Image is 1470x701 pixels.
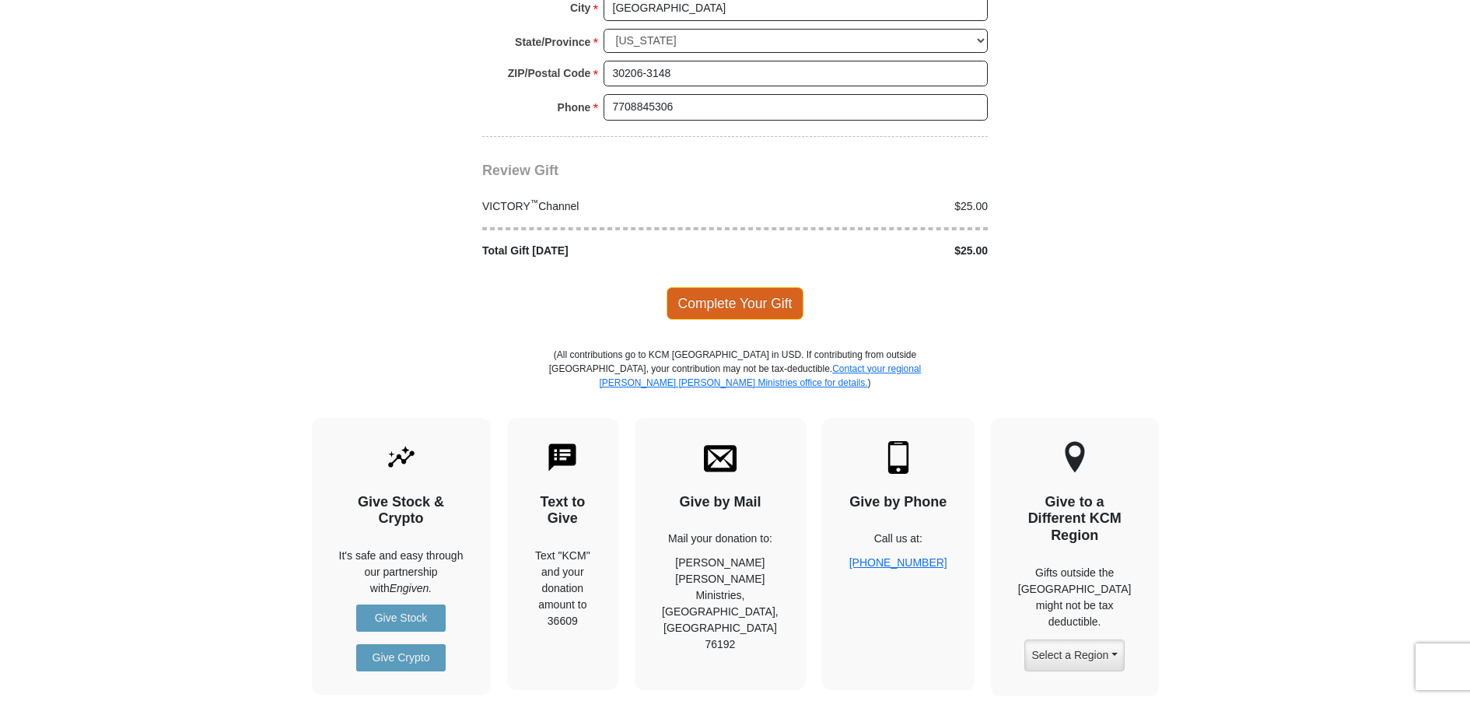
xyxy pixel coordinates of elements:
[515,31,590,53] strong: State/Province
[508,62,591,84] strong: ZIP/Postal Code
[704,441,737,474] img: envelope.svg
[474,243,736,259] div: Total Gift [DATE]
[849,494,947,511] h4: Give by Phone
[385,441,418,474] img: give-by-stock.svg
[662,494,779,511] h4: Give by Mail
[548,348,922,418] p: (All contributions go to KCM [GEOGRAPHIC_DATA] in USD. If contributing from outside [GEOGRAPHIC_D...
[662,531,779,547] p: Mail your donation to:
[530,198,539,207] sup: ™
[1064,441,1086,474] img: other-region
[599,363,921,388] a: Contact your regional [PERSON_NAME] [PERSON_NAME] Ministries office for details.
[474,198,736,215] div: VICTORY Channel
[662,555,779,653] p: [PERSON_NAME] [PERSON_NAME] Ministries, [GEOGRAPHIC_DATA], [GEOGRAPHIC_DATA] 76192
[339,548,464,597] p: It's safe and easy through our partnership with
[339,494,464,528] h4: Give Stock & Crypto
[1018,565,1132,630] p: Gifts outside the [GEOGRAPHIC_DATA] might not be tax deductible.
[1018,494,1132,545] h4: Give to a Different KCM Region
[558,96,591,118] strong: Phone
[356,644,446,671] a: Give Crypto
[390,582,432,594] i: Engiven.
[735,198,996,215] div: $25.00
[534,494,592,528] h4: Text to Give
[546,441,579,474] img: text-to-give.svg
[1024,640,1124,671] button: Select a Region
[849,531,947,547] p: Call us at:
[849,556,947,569] a: [PHONE_NUMBER]
[482,163,558,178] span: Review Gift
[882,441,915,474] img: mobile.svg
[667,287,804,320] span: Complete Your Gift
[534,548,592,629] div: Text "KCM" and your donation amount to 36609
[356,605,446,632] a: Give Stock
[735,243,996,259] div: $25.00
